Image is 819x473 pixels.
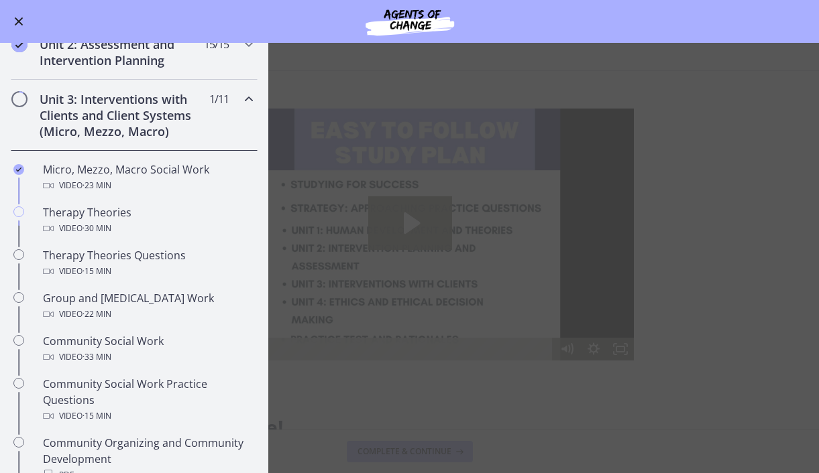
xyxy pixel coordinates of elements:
[43,408,252,424] div: Video
[83,408,111,424] span: · 15 min
[43,349,252,365] div: Video
[83,178,111,194] span: · 23 min
[11,36,28,52] i: Completed
[11,13,27,29] button: Enable menu
[43,290,252,322] div: Group and [MEDICAL_DATA] Work
[43,220,252,236] div: Video
[43,376,252,424] div: Community Social Work Practice Questions
[13,164,24,175] i: Completed
[83,220,111,236] span: · 30 min
[204,36,229,52] span: 15 / 15
[43,333,252,365] div: Community Social Work
[43,247,252,279] div: Therapy Theories Questions
[43,204,252,236] div: Therapy Theories
[40,91,203,139] h2: Unit 3: Interventions with Clients and Client Systems (Micro, Mezzo, Macro)
[43,178,252,194] div: Video
[83,263,111,279] span: · 15 min
[43,306,252,322] div: Video
[40,36,203,68] h2: Unit 2: Assessment and Intervention Planning
[182,88,266,141] button: Play Video: c1o6hcmjueu5qasqsu00.mp4
[329,5,490,38] img: Agents of Change
[43,263,252,279] div: Video
[43,161,252,194] div: Micro, Mezzo, Macro Social Work
[58,229,361,252] div: Playbar
[368,229,394,252] button: Mute
[394,229,421,252] button: Show settings menu
[209,91,229,107] span: 1 / 11
[421,229,448,252] button: Fullscreen
[83,306,111,322] span: · 22 min
[83,349,111,365] span: · 33 min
